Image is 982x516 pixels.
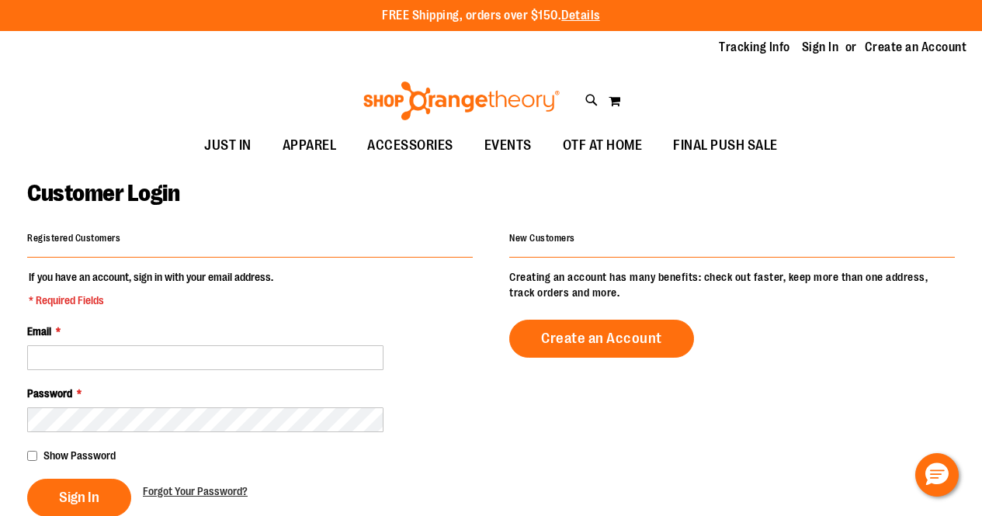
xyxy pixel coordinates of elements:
[915,453,959,497] button: Hello, have a question? Let’s chat.
[283,128,337,163] span: APPAREL
[143,485,248,497] span: Forgot Your Password?
[541,330,662,347] span: Create an Account
[673,128,778,163] span: FINAL PUSH SALE
[547,128,658,164] a: OTF AT HOME
[43,449,116,462] span: Show Password
[27,180,179,206] span: Customer Login
[27,269,275,308] legend: If you have an account, sign in with your email address.
[27,325,51,338] span: Email
[267,128,352,164] a: APPAREL
[352,128,469,164] a: ACCESSORIES
[865,39,967,56] a: Create an Account
[204,128,252,163] span: JUST IN
[658,128,793,164] a: FINAL PUSH SALE
[802,39,839,56] a: Sign In
[484,128,532,163] span: EVENTS
[59,489,99,506] span: Sign In
[27,387,72,400] span: Password
[509,269,955,300] p: Creating an account has many benefits: check out faster, keep more than one address, track orders...
[361,81,562,120] img: Shop Orangetheory
[719,39,790,56] a: Tracking Info
[509,233,575,244] strong: New Customers
[509,320,694,358] a: Create an Account
[27,233,120,244] strong: Registered Customers
[563,128,643,163] span: OTF AT HOME
[367,128,453,163] span: ACCESSORIES
[469,128,547,164] a: EVENTS
[29,293,273,308] span: * Required Fields
[143,483,248,499] a: Forgot Your Password?
[189,128,267,164] a: JUST IN
[561,9,600,23] a: Details
[382,7,600,25] p: FREE Shipping, orders over $150.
